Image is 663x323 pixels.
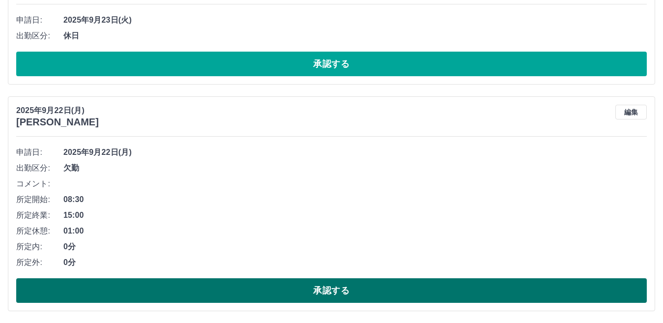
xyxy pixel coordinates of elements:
[63,30,647,42] span: 休日
[63,257,647,268] span: 0分
[16,117,99,128] h3: [PERSON_NAME]
[63,162,647,174] span: 欠勤
[16,225,63,237] span: 所定休憩:
[63,14,647,26] span: 2025年9月23日(火)
[16,162,63,174] span: 出勤区分:
[16,105,99,117] p: 2025年9月22日(月)
[16,278,647,303] button: 承認する
[16,241,63,253] span: 所定内:
[16,178,63,190] span: コメント:
[16,30,63,42] span: 出勤区分:
[615,105,647,119] button: 編集
[63,241,647,253] span: 0分
[16,52,647,76] button: 承認する
[16,147,63,158] span: 申請日:
[63,147,647,158] span: 2025年9月22日(月)
[16,257,63,268] span: 所定外:
[63,209,647,221] span: 15:00
[16,14,63,26] span: 申請日:
[63,194,647,206] span: 08:30
[63,225,647,237] span: 01:00
[16,194,63,206] span: 所定開始:
[16,209,63,221] span: 所定終業:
